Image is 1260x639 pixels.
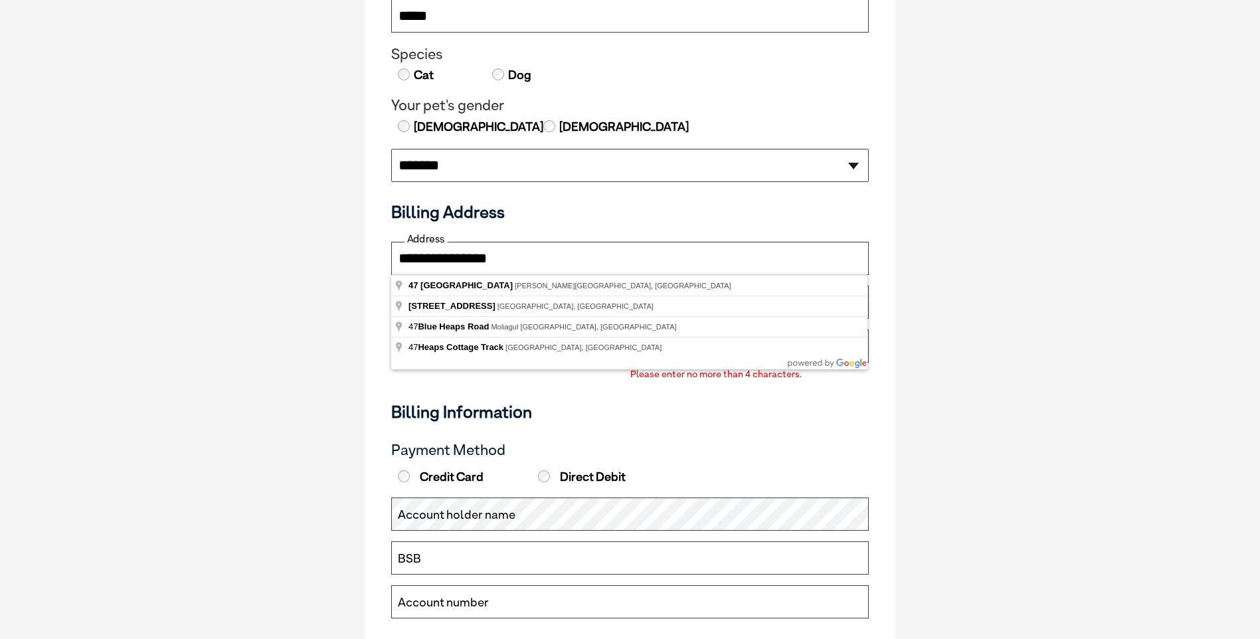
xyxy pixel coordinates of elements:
[395,470,531,484] label: Credit Card
[405,233,447,245] label: Address
[418,342,503,352] span: Heaps Cottage Track
[391,202,869,222] h3: Billing Address
[418,321,489,331] span: Blue Heaps Road
[391,402,869,422] h3: Billing Information
[535,470,672,484] label: Direct Debit
[391,46,869,63] legend: Species
[507,66,531,84] label: Dog
[391,97,869,114] legend: Your pet's gender
[558,118,689,136] label: [DEMOGRAPHIC_DATA]
[408,342,505,352] span: 47
[398,594,489,611] label: Account number
[412,118,543,136] label: [DEMOGRAPHIC_DATA]
[408,321,491,331] span: 47
[491,323,676,331] span: Moliagul [GEOGRAPHIC_DATA], [GEOGRAPHIC_DATA]
[515,282,731,290] span: [PERSON_NAME][GEOGRAPHIC_DATA], [GEOGRAPHIC_DATA]
[630,369,869,379] label: Please enter no more than 4 characters.
[408,280,418,290] span: 47
[408,301,495,311] span: [STREET_ADDRESS]
[538,470,550,482] input: Direct Debit
[412,66,434,84] label: Cat
[398,550,421,567] label: BSB
[398,470,410,482] input: Credit Card
[505,343,662,351] span: [GEOGRAPHIC_DATA], [GEOGRAPHIC_DATA]
[391,442,869,459] h3: Payment Method
[497,302,654,310] span: [GEOGRAPHIC_DATA], [GEOGRAPHIC_DATA]
[420,280,513,290] span: [GEOGRAPHIC_DATA]
[398,506,515,523] label: Account holder name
